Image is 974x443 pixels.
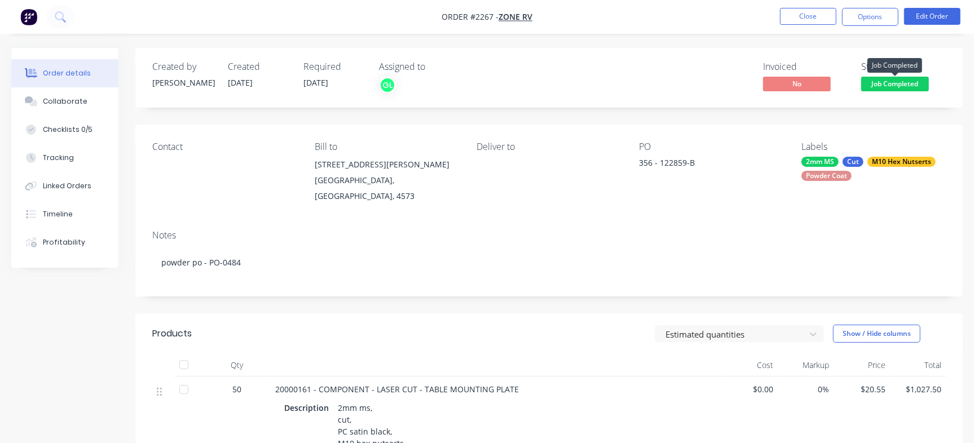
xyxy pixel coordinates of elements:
[726,383,773,395] span: $0.00
[152,245,946,280] div: powder po - PO-0484
[43,153,74,163] div: Tracking
[11,59,118,87] button: Order details
[782,383,829,395] span: 0%
[801,141,946,152] div: Labels
[43,209,73,219] div: Timeline
[722,354,778,376] div: Cost
[861,61,946,72] div: Status
[303,77,328,88] span: [DATE]
[894,383,941,395] span: $1,027.50
[11,228,118,256] button: Profitability
[639,141,783,152] div: PO
[228,61,290,72] div: Created
[778,354,834,376] div: Markup
[303,61,365,72] div: Required
[203,354,271,376] div: Qty
[315,157,459,204] div: [STREET_ADDRESS][PERSON_NAME][GEOGRAPHIC_DATA], [GEOGRAPHIC_DATA], 4573
[152,230,946,241] div: Notes
[275,384,519,395] span: 20000161 - COMPONENT - LASER CUT - TABLE MOUNTING PLATE
[152,61,214,72] div: Created by
[379,61,492,72] div: Assigned to
[843,157,863,167] div: Cut
[763,61,848,72] div: Invoiced
[11,200,118,228] button: Timeline
[11,87,118,116] button: Collaborate
[232,383,241,395] span: 50
[228,77,253,88] span: [DATE]
[315,172,459,204] div: [GEOGRAPHIC_DATA], [GEOGRAPHIC_DATA], 4573
[763,77,831,91] span: No
[43,125,92,135] div: Checklists 0/5
[839,383,885,395] span: $20.55
[315,157,459,172] div: [STREET_ADDRESS][PERSON_NAME]
[11,172,118,200] button: Linked Orders
[801,171,852,181] div: Powder Coat
[890,354,946,376] div: Total
[11,116,118,144] button: Checklists 0/5
[842,8,898,26] button: Options
[904,8,960,25] button: Edit Order
[152,141,297,152] div: Contact
[780,8,836,25] button: Close
[315,141,459,152] div: Bill to
[11,144,118,172] button: Tracking
[152,77,214,88] div: [PERSON_NAME]
[20,8,37,25] img: Factory
[379,77,396,94] button: GL
[43,68,91,78] div: Order details
[477,141,622,152] div: Deliver to
[861,77,929,94] button: Job Completed
[43,237,85,247] div: Profitability
[861,77,929,91] span: Job Completed
[442,12,499,23] span: Order #2267 -
[499,12,532,23] a: Zone RV
[43,181,91,191] div: Linked Orders
[801,157,839,167] div: 2mm MS
[867,157,936,167] div: M10 Hex Nutserts
[833,325,920,343] button: Show / Hide columns
[43,96,87,107] div: Collaborate
[284,400,333,416] div: Description
[834,354,890,376] div: Price
[152,327,192,340] div: Products
[867,58,922,73] div: Job Completed
[639,157,780,172] div: 356 - 122859-B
